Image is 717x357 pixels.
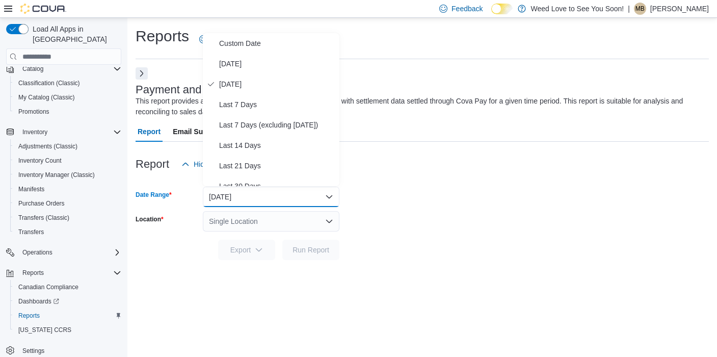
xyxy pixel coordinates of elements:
button: Reports [2,266,125,280]
div: This report provides a simplified dataset of payment transactions with settlement data settled th... [136,96,704,117]
span: Transfers [14,226,121,238]
span: Reports [18,312,40,320]
p: Weed Love to See You Soon! [531,3,624,15]
span: Custom Date [219,37,335,49]
span: Reports [14,310,121,322]
button: Run Report [282,240,339,260]
a: Dashboards [10,294,125,309]
button: Transfers (Classic) [10,211,125,225]
a: Inventory Manager (Classic) [14,169,99,181]
button: Reports [10,309,125,323]
input: Dark Mode [491,4,513,14]
span: Last 7 Days [219,98,335,111]
button: Reports [18,267,48,279]
a: Inventory Count [14,155,66,167]
span: Inventory Manager (Classic) [14,169,121,181]
button: [US_STATE] CCRS [10,323,125,337]
span: Settings [22,347,44,355]
span: Run Report [293,245,329,255]
span: Report [138,121,161,142]
button: Inventory [2,125,125,139]
span: Promotions [18,108,49,116]
button: [DATE] [203,187,339,207]
span: Classification (Classic) [14,77,121,89]
span: Export [224,240,269,260]
button: Canadian Compliance [10,280,125,294]
span: Dashboards [14,295,121,308]
span: My Catalog (Classic) [14,91,121,104]
span: Catalog [22,65,43,73]
span: Inventory Count [18,157,62,165]
span: Operations [22,248,52,257]
span: My Catalog (Classic) [18,93,75,101]
button: Catalog [18,63,47,75]
span: Promotions [14,106,121,118]
span: Inventory Manager (Classic) [18,171,95,179]
button: Hide Parameters [177,154,251,174]
span: Last 7 Days (excluding [DATE]) [219,119,335,131]
span: Operations [18,246,121,259]
button: Inventory Manager (Classic) [10,168,125,182]
h3: Report [136,158,169,170]
button: Export [218,240,275,260]
p: [PERSON_NAME] [650,3,709,15]
a: [US_STATE] CCRS [14,324,75,336]
a: Reports [14,310,44,322]
span: Dark Mode [491,14,492,15]
span: Transfers (Classic) [18,214,69,222]
button: Purchase Orders [10,196,125,211]
a: Manifests [14,183,48,195]
span: Canadian Compliance [18,283,78,291]
button: Promotions [10,105,125,119]
button: Classification (Classic) [10,76,125,90]
button: Operations [2,245,125,260]
a: Settings [18,345,48,357]
button: Next [136,67,148,80]
a: Promotions [14,106,54,118]
a: Transfers (Classic) [14,212,73,224]
button: Transfers [10,225,125,239]
span: [US_STATE] CCRS [18,326,71,334]
label: Location [136,215,164,223]
button: Manifests [10,182,125,196]
img: Cova [20,4,66,14]
div: Select listbox [203,33,339,186]
p: | [628,3,630,15]
span: [DATE] [219,58,335,70]
h1: Reports [136,26,189,46]
span: Last 30 Days [219,180,335,192]
a: Purchase Orders [14,197,69,210]
span: Purchase Orders [18,199,65,208]
span: Inventory Count [14,155,121,167]
a: Transfers [14,226,48,238]
span: Hide Parameters [194,159,247,169]
span: Purchase Orders [14,197,121,210]
span: Load All Apps in [GEOGRAPHIC_DATA] [29,24,121,44]
span: Settings [18,344,121,357]
span: Inventory [18,126,121,138]
a: Classification (Classic) [14,77,84,89]
span: Transfers [18,228,44,236]
span: Canadian Compliance [14,281,121,293]
span: [DATE] [219,78,335,90]
button: Adjustments (Classic) [10,139,125,154]
span: Last 21 Days [219,160,335,172]
span: Manifests [18,185,44,193]
span: Catalog [18,63,121,75]
span: Transfers (Classic) [14,212,121,224]
span: Adjustments (Classic) [18,142,77,150]
span: Reports [18,267,121,279]
a: Dashboards [14,295,63,308]
span: Manifests [14,183,121,195]
span: Washington CCRS [14,324,121,336]
button: My Catalog (Classic) [10,90,125,105]
span: Dashboards [18,297,59,305]
a: Canadian Compliance [14,281,83,293]
span: Classification (Classic) [18,79,80,87]
span: Email Subscription [173,121,237,142]
a: Adjustments (Classic) [14,140,82,152]
span: MB [635,3,645,15]
span: Adjustments (Classic) [14,140,121,152]
button: Catalog [2,62,125,76]
span: Reports [22,269,44,277]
